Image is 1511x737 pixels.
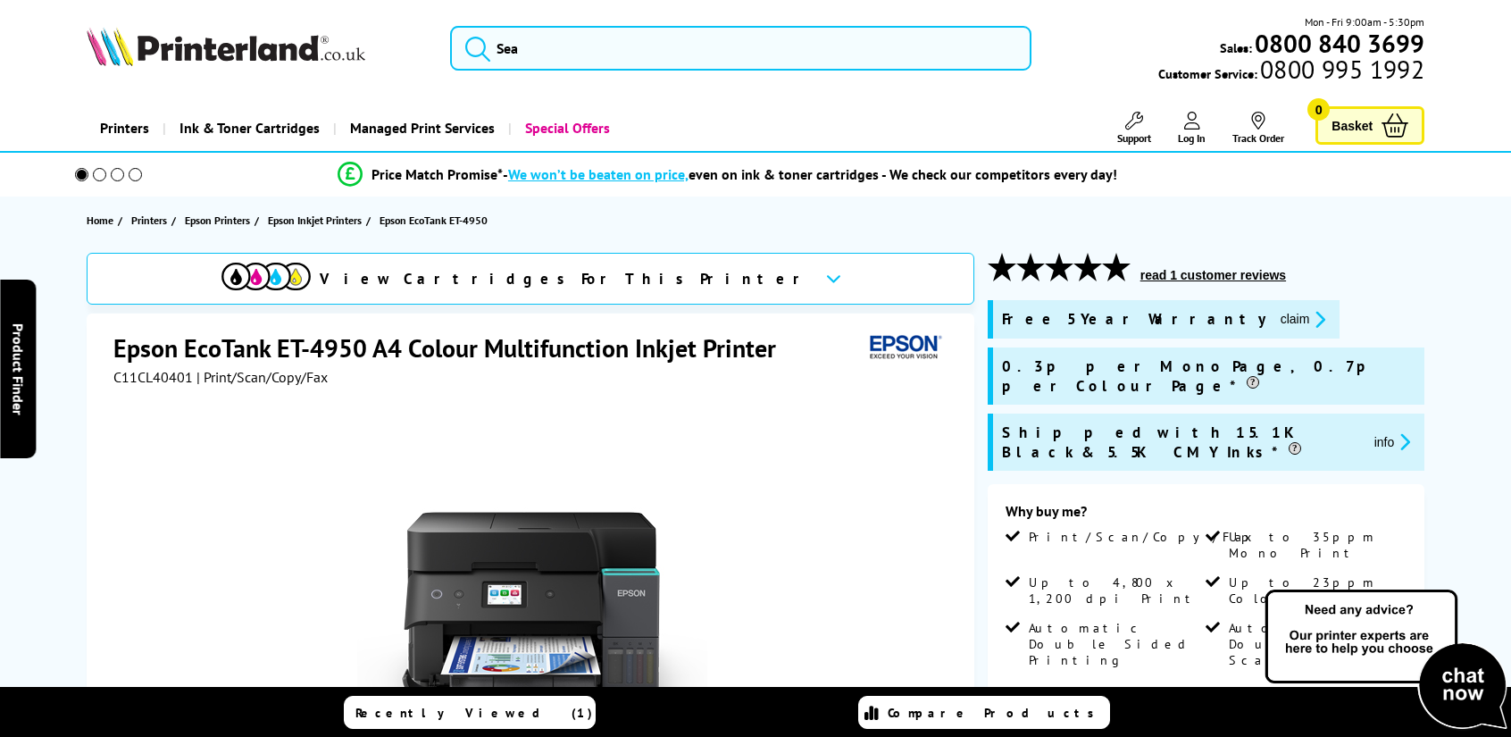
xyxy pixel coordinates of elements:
img: cmyk-icon.svg [221,263,311,290]
span: | Print/Scan/Copy/Fax [196,368,328,386]
span: 0800 995 1992 [1257,61,1424,78]
input: Sea [450,26,1031,71]
span: Mon - Fri 9:00am - 5:30pm [1305,13,1424,30]
img: Printerland Logo [87,27,365,66]
a: Home [87,211,118,230]
img: Open Live Chat window [1261,587,1511,733]
div: - even on ink & toner cartridges - We check our competitors every day! [503,165,1117,183]
span: Price Match Promise* [371,165,503,183]
a: Track Order [1232,112,1284,145]
span: Up to 4,800 x 1,200 dpi Print [1029,574,1202,607]
h1: Epson EcoTank ET-4950 A4 Colour Multifunction Inkjet Printer [113,331,794,364]
span: Log In [1178,131,1206,145]
span: Automatic Double Sided Scanning [1229,620,1402,668]
span: Product Finder [9,322,27,415]
span: View Cartridges For This Printer [320,269,811,289]
a: Managed Print Services [333,105,508,151]
img: Epson [863,331,945,364]
span: Shipped with 15.1K Black & 5.5K CMY Inks* [1002,423,1360,462]
a: Printers [131,211,171,230]
span: Printers [131,211,167,230]
span: Automatic Double Sided Printing [1029,620,1202,668]
div: Why buy me? [1006,502,1407,529]
span: 0 [1307,98,1330,121]
span: C11CL40401 [113,368,193,386]
a: Compare Products [858,696,1110,729]
a: Log In [1178,112,1206,145]
span: Support [1117,131,1151,145]
span: Epson Printers [185,211,250,230]
span: We won’t be beaten on price, [508,165,689,183]
span: Epson Inkjet Printers [268,211,362,230]
a: Printerland Logo [87,27,428,70]
a: Special Offers [508,105,623,151]
a: 0800 840 3699 [1252,35,1424,52]
button: read 1 customer reviews [1135,267,1291,283]
button: promo-description [1275,309,1332,330]
span: Customer Service: [1158,61,1424,82]
span: Home [87,211,113,230]
span: Recently Viewed (1) [355,705,593,721]
span: Up to 35ppm Mono Print [1229,529,1402,561]
span: Print/Scan/Copy/Fax [1029,529,1258,545]
button: promo-description [1369,431,1416,452]
a: Epson Printers [185,211,255,230]
a: Basket 0 [1315,106,1424,145]
a: Recently Viewed (1) [344,696,596,729]
a: Printers [87,105,163,151]
span: Basket [1332,113,1373,138]
span: Sales: [1220,39,1252,56]
span: Epson EcoTank ET-4950 [380,211,488,230]
span: 0.3p per Mono Page, 0.7p per Colour Page* [1002,356,1416,396]
a: Epson Inkjet Printers [268,211,366,230]
span: Ink & Toner Cartridges [179,105,320,151]
span: Free 5 Year Warranty [1002,309,1266,330]
li: modal_Promise [50,159,1405,190]
span: Up to 23ppm Colour Print [1229,574,1402,607]
a: Ink & Toner Cartridges [163,105,333,151]
a: Support [1117,112,1151,145]
span: Compare Products [888,705,1104,721]
b: 0800 840 3699 [1255,27,1424,60]
a: Epson EcoTank ET-4950 [380,211,492,230]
